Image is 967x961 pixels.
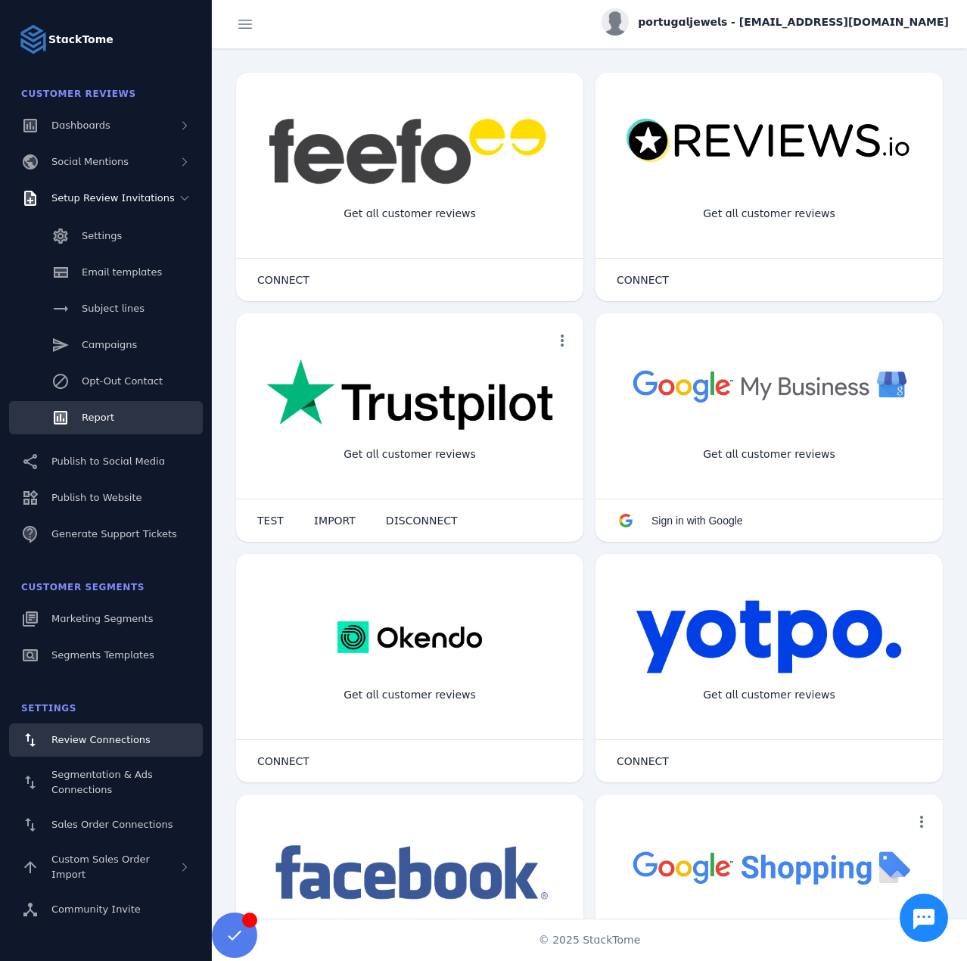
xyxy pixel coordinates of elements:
[82,339,137,350] span: Campaigns
[51,734,151,745] span: Review Connections
[51,120,110,131] span: Dashboards
[9,602,203,636] a: Marketing Segments
[257,756,309,767] span: CONNECT
[51,528,177,540] span: Generate Support Tickets
[386,515,458,526] span: DISCONNECT
[602,505,758,536] button: Sign in with Google
[9,365,203,398] a: Opt-Out Contact
[337,599,482,675] img: okendo.webp
[82,230,122,241] span: Settings
[331,675,488,715] div: Get all customer reviews
[82,303,145,314] span: Subject lines
[691,675,847,715] div: Get all customer reviews
[371,505,473,536] button: DISCONNECT
[299,505,371,536] button: IMPORT
[9,445,203,478] a: Publish to Social Media
[242,265,325,295] button: CONNECT
[9,639,203,672] a: Segments Templates
[679,916,858,956] div: Import Products from Google
[906,807,937,837] button: more
[617,756,669,767] span: CONNECT
[21,703,76,714] span: Settings
[51,156,129,167] span: Social Mentions
[82,266,162,278] span: Email templates
[638,14,949,30] span: portugaljewels - [EMAIL_ADDRESS][DOMAIN_NAME]
[9,481,203,515] a: Publish to Website
[51,456,165,467] span: Publish to Social Media
[51,854,150,880] span: Custom Sales Order Import
[602,8,949,36] button: portugaljewels - [EMAIL_ADDRESS][DOMAIN_NAME]
[266,840,553,907] img: facebook.png
[547,325,577,356] button: more
[626,118,913,164] img: reviewsio.svg
[617,275,669,285] span: CONNECT
[9,518,203,551] a: Generate Support Tickets
[242,746,325,776] button: CONNECT
[51,192,175,204] span: Setup Review Invitations
[9,808,203,841] a: Sales Order Connections
[602,8,629,36] img: profile.jpg
[602,265,684,295] button: CONNECT
[51,613,153,624] span: Marketing Segments
[9,256,203,289] a: Email templates
[266,118,553,185] img: feefo.png
[51,769,153,795] span: Segmentation & Ads Connections
[82,375,163,387] span: Opt-Out Contact
[9,723,203,757] a: Review Connections
[9,760,203,805] a: Segmentation & Ads Connections
[242,505,299,536] button: TEST
[21,582,145,592] span: Customer Segments
[9,893,203,926] a: Community Invite
[602,746,684,776] button: CONNECT
[9,401,203,434] a: Report
[9,328,203,362] a: Campaigns
[266,359,553,433] img: trustpilot.png
[48,32,113,48] strong: StackTome
[257,275,309,285] span: CONNECT
[51,903,141,915] span: Community Invite
[21,89,136,99] span: Customer Reviews
[331,434,488,474] div: Get all customer reviews
[18,24,48,54] img: Logo image
[314,515,356,526] span: IMPORT
[331,194,488,234] div: Get all customer reviews
[636,599,903,675] img: yotpo.png
[651,515,743,527] span: Sign in with Google
[51,649,154,661] span: Segments Templates
[51,492,141,503] span: Publish to Website
[257,515,284,526] span: TEST
[691,194,847,234] div: Get all customer reviews
[626,359,913,412] img: googlebusiness.png
[82,412,114,423] span: Report
[9,292,203,325] a: Subject lines
[691,434,847,474] div: Get all customer reviews
[626,840,913,894] img: googleshopping.png
[539,932,641,948] span: © 2025 StackTome
[9,219,203,253] a: Settings
[51,819,173,830] span: Sales Order Connections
